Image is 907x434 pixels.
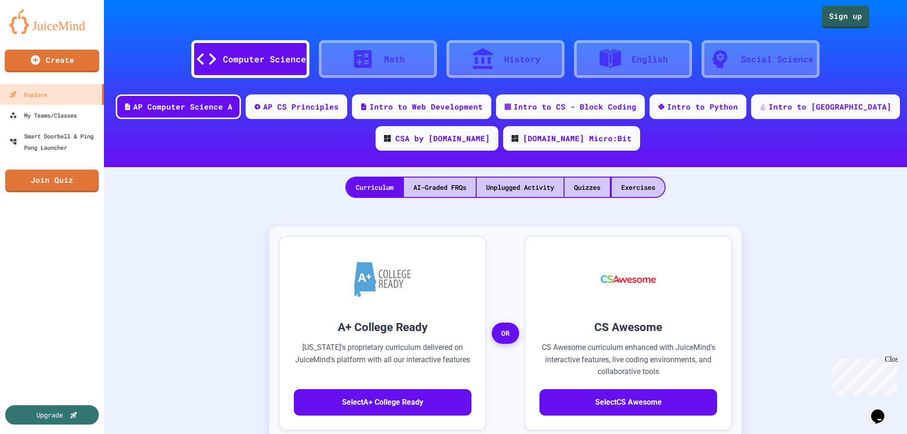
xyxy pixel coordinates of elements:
[477,178,564,197] div: Unplugged Activity
[612,178,665,197] div: Exercises
[133,101,232,112] div: AP Computer Science A
[667,101,738,112] div: Intro to Python
[504,53,540,66] div: History
[539,389,717,416] button: SelectCS Awesome
[591,251,666,307] img: CS Awesome
[539,319,717,336] h3: CS Awesome
[632,53,668,66] div: English
[741,53,813,66] div: Social Science
[263,101,339,112] div: AP CS Principles
[523,133,632,144] div: [DOMAIN_NAME] Micro:Bit
[294,389,471,416] button: SelectA+ College Ready
[384,53,405,66] div: Math
[223,53,306,66] div: Computer Science
[36,410,63,420] div: Upgrade
[9,110,77,121] div: My Teams/Classes
[5,50,99,72] a: Create
[9,9,94,34] img: logo-orange.svg
[9,89,47,100] div: Explore
[9,130,100,153] div: Smart Doorbell & Ping Pong Launcher
[492,323,519,344] span: OR
[5,170,99,192] a: Join Quiz
[354,262,411,297] img: A+ College Ready
[822,6,869,28] a: Sign up
[384,135,391,142] img: CODE_logo_RGB.png
[829,355,898,395] iframe: chat widget
[294,319,471,336] h3: A+ College Ready
[513,101,636,112] div: Intro to CS - Block Coding
[346,178,403,197] div: Curriculum
[4,4,65,60] div: Chat with us now!Close
[565,178,610,197] div: Quizzes
[539,341,717,378] p: CS Awesome curriculum enhanced with JuiceMind's interactive features, live coding environments, a...
[512,135,518,142] img: CODE_logo_RGB.png
[769,101,891,112] div: Intro to [GEOGRAPHIC_DATA]
[867,396,898,425] iframe: chat widget
[369,101,483,112] div: Intro to Web Development
[395,133,490,144] div: CSA by [DOMAIN_NAME]
[404,178,476,197] div: AI-Graded FRQs
[294,341,471,378] p: [US_STATE]'s proprietary curriculum delivered on JuiceMind's platform with all our interactive fe...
